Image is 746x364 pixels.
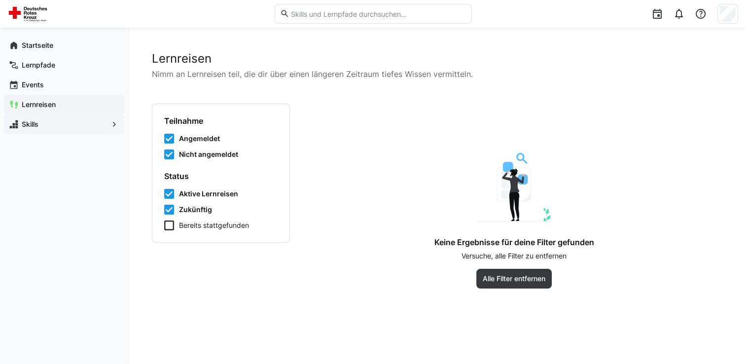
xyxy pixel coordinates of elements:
span: Bereits stattgefunden [179,220,249,230]
p: Nimm an Lernreisen teil, die dir über einen längeren Zeitraum tiefes Wissen vermitteln. [152,68,722,80]
h4: Teilnahme [164,116,278,126]
span: Zukünftig [179,205,212,215]
h2: Lernreisen [152,51,722,66]
span: Alle Filter entfernen [481,274,547,284]
span: Angemeldet [179,134,220,144]
span: Nicht angemeldet [179,149,238,159]
p: Versuche, alle Filter zu entfernen [462,251,567,261]
button: Alle Filter entfernen [476,269,552,289]
h4: Status [164,171,278,181]
input: Skills und Lernpfade durchsuchen… [289,9,466,18]
h4: Keine Ergebnisse für deine Filter gefunden [434,237,594,247]
span: Aktive Lernreisen [179,189,238,199]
